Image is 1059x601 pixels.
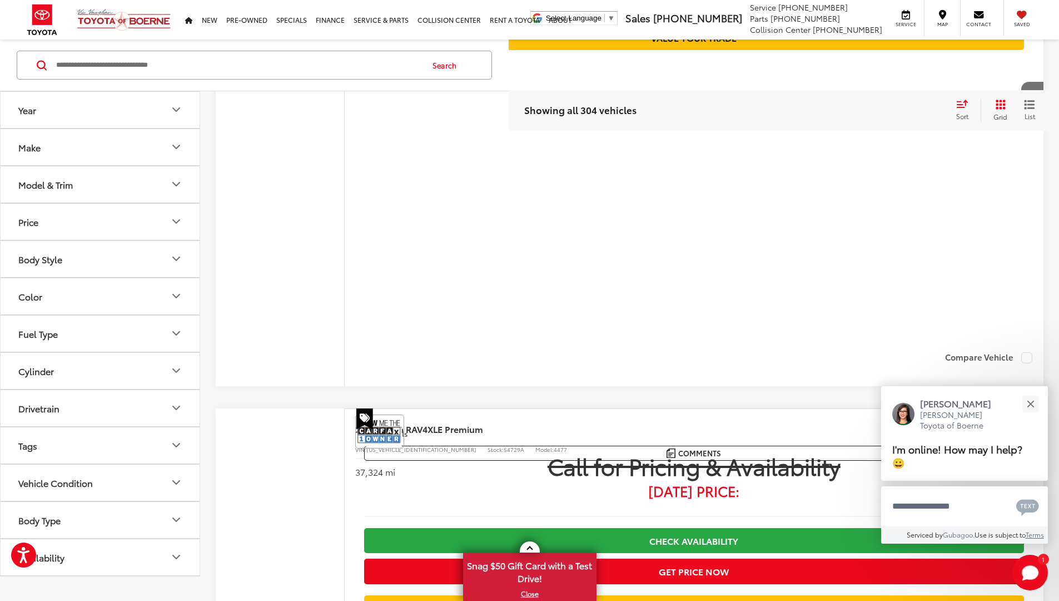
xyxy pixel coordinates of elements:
span: Special [356,408,373,430]
button: DrivetrainDrivetrain [1,390,201,426]
div: Cylinder [18,366,54,376]
svg: Text [1016,498,1039,516]
button: PricePrice [1,204,201,240]
span: Snag $50 Gift Card with a Test Drive! [464,554,595,588]
span: [PHONE_NUMBER] [813,24,882,35]
button: YearYear [1,92,201,128]
div: Color [18,291,42,302]
div: Vehicle Condition [170,476,183,490]
button: CylinderCylinder [1,353,201,389]
span: Use is subject to [975,530,1026,539]
div: Availability [170,551,183,564]
div: Make [18,142,41,152]
div: Tags [18,440,37,451]
textarea: Type your message [881,486,1048,526]
div: Fuel Type [170,327,183,341]
button: Close [1018,392,1042,416]
div: Year [18,105,36,115]
a: Gubagoo. [943,530,975,539]
span: ▼ [608,14,615,22]
button: Grid View [981,99,1016,121]
button: Chat with SMS [1013,494,1042,519]
div: Vehicle Condition [18,477,93,488]
span: Service [893,21,918,28]
span: 1 [1042,556,1045,561]
button: TagsTags [1,427,201,464]
div: Tags [170,439,183,452]
input: Search by Make, Model, or Keyword [55,52,422,78]
div: Price [170,215,183,229]
div: Close[PERSON_NAME][PERSON_NAME] Toyota of BoerneI'm online! How may I help? 😀Type your messageCha... [881,386,1048,544]
div: Drivetrain [170,402,183,415]
button: Toggle Chat Window [1012,555,1048,590]
button: Vehicle ConditionVehicle Condition [1,465,201,501]
span: Showing all 304 vehicles [524,103,637,116]
button: MakeMake [1,129,201,165]
div: Availability [18,552,64,563]
span: Grid [993,112,1007,121]
span: Sales [625,11,650,25]
div: Fuel Type [18,328,58,339]
div: Model & Trim [170,178,183,191]
div: Body Type [170,514,183,527]
button: Search [422,51,473,79]
span: Sort [956,111,968,121]
span: Service [750,2,776,13]
div: Model & Trim [18,179,73,190]
span: Saved [1010,21,1034,28]
span: List [1024,111,1035,121]
div: Color [170,290,183,303]
span: [PHONE_NUMBER] [778,2,848,13]
a: Terms [1026,530,1044,539]
div: Body Style [18,254,62,264]
a: Select Language​ [546,14,615,22]
button: Next image [1021,82,1043,121]
span: [PHONE_NUMBER] [770,13,840,24]
button: Body StyleBody Style [1,241,201,277]
div: Make [170,141,183,154]
div: Body Style [170,253,183,266]
span: [PHONE_NUMBER] [653,11,742,25]
img: Vic Vaughan Toyota of Boerne [77,8,171,31]
span: Parts [750,13,768,24]
p: [PERSON_NAME] Toyota of Boerne [920,410,1002,431]
svg: Start Chat [1012,555,1048,590]
span: Serviced by [907,530,943,539]
span: Map [930,21,954,28]
button: AvailabilityAvailability [1,539,201,575]
div: Cylinder [170,364,183,378]
label: Compare Vehicle [945,352,1032,363]
span: I'm online! How may I help? 😀 [892,441,1022,470]
div: Price [18,216,38,227]
button: Select sort value [951,99,981,121]
p: [PERSON_NAME] [920,397,1002,410]
span: Contact [966,21,991,28]
button: Fuel TypeFuel Type [1,316,201,352]
span: Select Language [546,14,601,22]
div: Drivetrain [18,403,59,413]
button: Model & TrimModel & Trim [1,166,201,203]
div: Year [170,104,183,117]
div: Body Type [18,515,61,525]
button: Body TypeBody Type [1,502,201,538]
button: ColorColor [1,278,201,314]
button: List View [1016,99,1043,121]
span: Collision Center [750,24,811,35]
